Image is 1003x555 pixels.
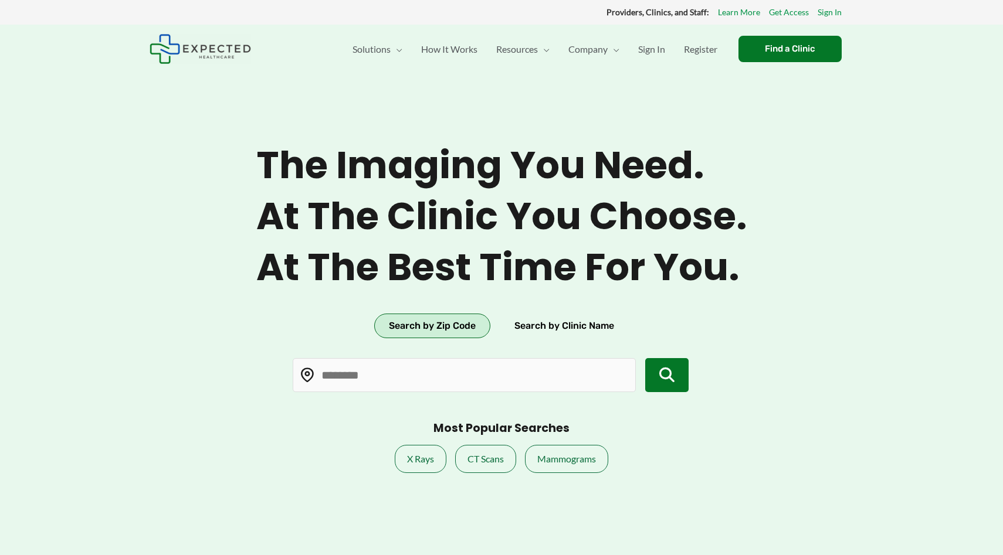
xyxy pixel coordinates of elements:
img: Expected Healthcare Logo - side, dark font, small [150,34,251,64]
span: The imaging you need. [256,143,747,188]
a: ResourcesMenu Toggle [487,29,559,70]
span: Menu Toggle [538,29,550,70]
a: Mammograms [525,445,608,473]
a: How It Works [412,29,487,70]
span: Company [568,29,608,70]
a: Sign In [629,29,675,70]
span: Solutions [353,29,391,70]
a: Register [675,29,727,70]
a: X Rays [395,445,446,473]
h3: Most Popular Searches [433,421,570,436]
nav: Primary Site Navigation [343,29,727,70]
span: Register [684,29,717,70]
span: At the best time for you. [256,245,747,290]
a: Get Access [769,5,809,20]
img: Location pin [300,367,315,383]
span: Menu Toggle [391,29,402,70]
span: How It Works [421,29,477,70]
span: Sign In [638,29,665,70]
button: Search by Clinic Name [500,314,629,338]
a: Sign In [818,5,842,20]
span: Menu Toggle [608,29,619,70]
a: SolutionsMenu Toggle [343,29,412,70]
span: Resources [496,29,538,70]
a: Find a Clinic [738,36,842,62]
a: CT Scans [455,445,516,473]
strong: Providers, Clinics, and Staff: [606,7,709,17]
a: Learn More [718,5,760,20]
a: CompanyMenu Toggle [559,29,629,70]
span: At the clinic you choose. [256,194,747,239]
button: Search by Zip Code [374,314,490,338]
